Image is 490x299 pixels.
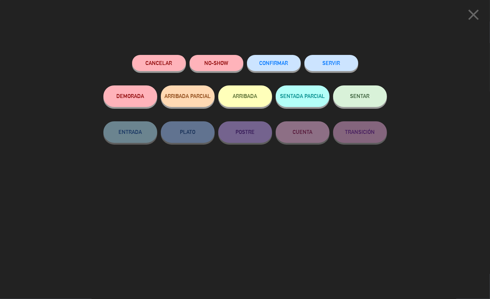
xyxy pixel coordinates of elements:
button: ARRIBADA [218,85,272,107]
button: close [462,5,485,27]
button: ENTRADA [103,121,157,143]
button: SERVIR [304,55,358,71]
span: CONFIRMAR [260,60,288,66]
button: SENTAR [333,85,387,107]
button: POSTRE [218,121,272,143]
button: Cancelar [132,55,186,71]
button: PLATO [161,121,215,143]
button: CONFIRMAR [247,55,301,71]
button: CUENTA [276,121,330,143]
button: NO-SHOW [190,55,243,71]
i: close [465,6,482,24]
button: TRANSICIÓN [333,121,387,143]
button: ARRIBADA PARCIAL [161,85,215,107]
button: DEMORADA [103,85,157,107]
span: ARRIBADA PARCIAL [164,93,211,99]
span: SENTAR [350,93,370,99]
button: SENTADA PARCIAL [276,85,330,107]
